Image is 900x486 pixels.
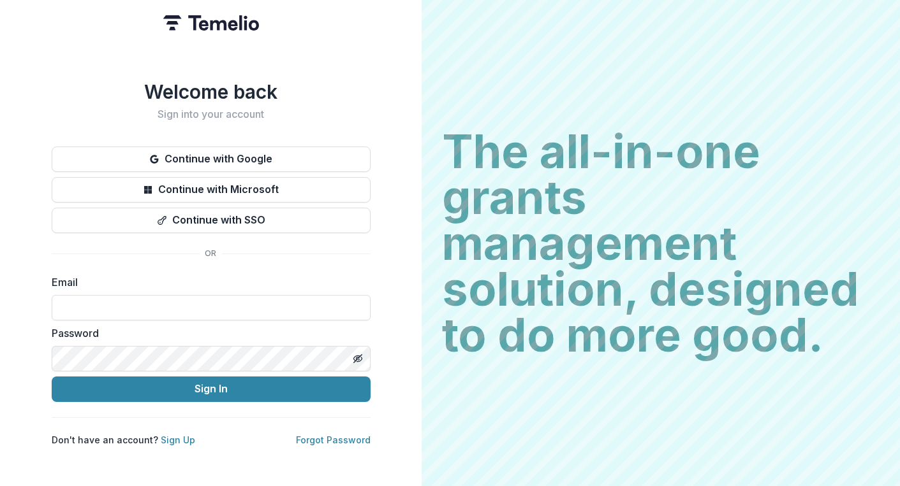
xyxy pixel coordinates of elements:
button: Sign In [52,376,371,402]
a: Forgot Password [296,434,371,445]
label: Password [52,325,363,341]
label: Email [52,275,363,290]
button: Continue with Google [52,147,371,172]
h1: Welcome back [52,80,371,103]
button: Toggle password visibility [348,348,368,369]
button: Continue with SSO [52,208,371,233]
a: Sign Up [161,434,195,445]
p: Don't have an account? [52,433,195,447]
h2: Sign into your account [52,108,371,120]
img: Temelio [163,15,259,31]
button: Continue with Microsoft [52,177,371,203]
